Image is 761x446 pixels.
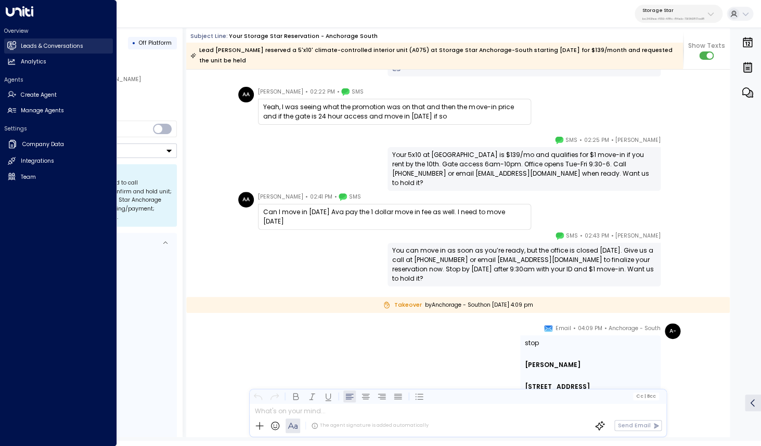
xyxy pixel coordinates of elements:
button: Undo [252,390,265,402]
div: Can I move in [DATE] Ava pay the 1 dollar move in fee as well. I need to move [DATE] [263,207,526,226]
span: Anchorage - South [609,323,661,334]
span: • [305,192,308,202]
div: Your 5x10 at [GEOGRAPHIC_DATA] is $139/mo and qualifies for $1 move-in if you rent by the 10th. G... [392,150,656,188]
span: 02:25 PM [584,135,609,146]
h2: Team [21,173,36,181]
a: Manage Agents [4,103,113,119]
div: stop [525,338,656,348]
span: • [604,323,607,334]
span: SMS [565,135,577,146]
span: Cc Bcc [636,393,656,399]
span: • [579,135,582,146]
img: 120_headshot.jpg [665,231,680,246]
h2: Overview [4,27,113,35]
a: Team [4,169,113,185]
span: 02:43 PM [584,231,609,241]
h2: Leads & Conversations [21,42,83,50]
div: A- [665,323,680,339]
div: Your Storage Star Reservation - Anchorage South [229,32,378,41]
div: AA [238,87,254,102]
span: 04:09 PM [577,323,602,334]
span: • [337,87,339,97]
span: [PERSON_NAME] [615,231,661,241]
div: The agent signature is added automatically [311,422,429,429]
h2: Create Agent [21,91,57,99]
span: Email [556,323,571,334]
button: Cc|Bcc [633,392,659,400]
a: Leads & Conversations [4,38,113,54]
div: by Anchorage - South on [DATE] 4:09 pm [186,297,730,313]
h2: Company Data [22,140,64,149]
b: [PERSON_NAME] [525,360,581,369]
span: • [573,323,576,334]
span: Subject Line: [190,32,228,40]
div: AA [238,192,254,207]
span: • [334,192,337,202]
h2: Settings [4,125,113,133]
div: • [132,36,136,50]
b: [STREET_ADDRESS] [525,382,590,391]
span: Show Texts [688,41,725,50]
span: SMS [349,192,361,202]
span: 02:41 PM [310,192,332,202]
h2: Integrations [21,157,54,165]
span: • [305,87,308,97]
span: • [611,135,613,146]
span: [PERSON_NAME] [258,87,303,97]
span: | [644,393,646,399]
span: [PERSON_NAME] [615,135,661,146]
p: Storage Star [642,7,704,14]
div: Lead [PERSON_NAME] reserved a 5'x10' climate-controlled interior unit (A075) at Storage Star Anch... [190,45,678,66]
span: • [580,231,583,241]
button: Redo [268,390,281,402]
a: Integrations [4,154,113,169]
span: 02:22 PM [310,87,335,97]
a: Company Data [4,136,113,153]
span: SMS [352,87,364,97]
p: bc340fee-f559-48fc-84eb-70f3f6817ad8 [642,17,704,21]
div: You can move in as soon as you’re ready, but the office is closed [DATE]. Give us a call at [PHON... [392,246,656,283]
span: • [611,231,613,241]
a: Create Agent [4,87,113,102]
div: Yeah, I was seeing what the promotion was on that and then the move-in price and if the gate is 2... [263,102,526,121]
h2: Manage Agents [21,107,64,115]
h2: Agents [4,76,113,84]
span: SMS [566,231,578,241]
span: Takeover [383,301,421,309]
span: Off Platform [139,39,172,47]
button: Storage Starbc340fee-f559-48fc-84eb-70f3f6817ad8 [635,5,723,23]
a: Analytics [4,55,113,70]
span: [PERSON_NAME] [258,192,303,202]
h2: Analytics [21,58,46,66]
img: 120_headshot.jpg [665,135,680,151]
